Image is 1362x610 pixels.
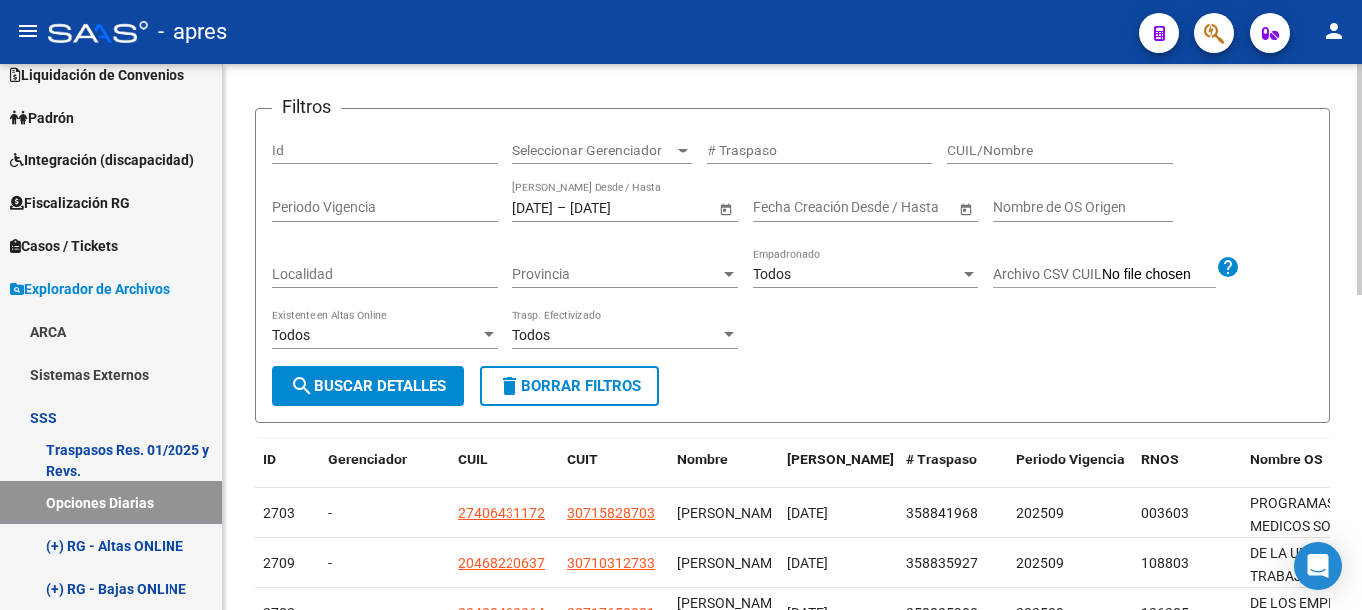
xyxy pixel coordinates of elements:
input: Start date [753,199,815,216]
input: Start date [512,199,553,216]
div: [DATE] [787,552,890,575]
datatable-header-cell: Fecha Traspaso [779,439,898,504]
button: Open calendar [955,198,976,219]
span: 202509 [1016,505,1064,521]
span: Nombre [677,452,728,467]
span: Archivo CSV CUIL [993,266,1102,282]
span: ID [263,452,276,467]
datatable-header-cell: Periodo Vigencia [1008,439,1133,504]
span: [PERSON_NAME] [677,505,784,521]
span: Buscar Detalles [290,377,446,395]
span: Liquidación de Convenios [10,64,184,86]
span: 30710312733 [567,555,655,571]
span: Provincia [512,266,720,283]
span: Gerenciador [328,452,407,467]
datatable-header-cell: ID [255,439,320,504]
span: CUIT [567,452,598,467]
span: 003603 [1141,505,1189,521]
datatable-header-cell: CUIL [450,439,559,504]
span: - [328,505,332,521]
button: Borrar Filtros [480,366,659,406]
datatable-header-cell: # Traspaso [898,439,1008,504]
datatable-header-cell: Nombre [669,439,779,504]
span: 358841968 [906,505,978,521]
span: - [328,555,332,571]
mat-icon: delete [498,374,521,398]
span: # Traspaso [906,452,977,467]
span: 30715828703 [567,505,655,521]
span: CUIL [458,452,488,467]
span: [PERSON_NAME] [677,555,784,571]
mat-icon: search [290,374,314,398]
span: Borrar Filtros [498,377,641,395]
span: 2703 [263,505,295,521]
input: Archivo CSV CUIL [1102,266,1216,284]
span: [PERSON_NAME] [787,452,894,467]
span: Padrón [10,107,74,129]
span: Fiscalización RG [10,192,130,214]
span: Todos [753,266,791,282]
span: - apres [158,10,227,54]
span: 27406431172 [458,505,545,521]
span: 358835927 [906,555,978,571]
span: 20468220637 [458,555,545,571]
button: Open calendar [715,198,736,219]
div: Open Intercom Messenger [1294,542,1342,590]
input: End date [832,199,929,216]
datatable-header-cell: CUIT [559,439,669,504]
span: – [557,199,566,216]
span: Seleccionar Gerenciador [512,143,674,159]
div: [DATE] [787,502,890,525]
span: 202509 [1016,555,1064,571]
span: Casos / Tickets [10,235,118,257]
h3: Filtros [272,93,341,121]
mat-icon: help [1216,255,1240,279]
span: Periodo Vigencia [1016,452,1125,467]
span: RNOS [1141,452,1179,467]
input: End date [570,199,668,216]
span: 108803 [1141,555,1189,571]
button: Buscar Detalles [272,366,464,406]
span: 2709 [263,555,295,571]
span: Todos [272,327,310,343]
datatable-header-cell: RNOS [1133,439,1242,504]
span: Todos [512,327,550,343]
span: Integración (discapacidad) [10,150,194,171]
mat-icon: menu [16,19,40,43]
span: Nombre OS [1250,452,1323,467]
datatable-header-cell: Gerenciador [320,439,450,504]
mat-icon: person [1322,19,1346,43]
span: Explorador de Archivos [10,278,170,300]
